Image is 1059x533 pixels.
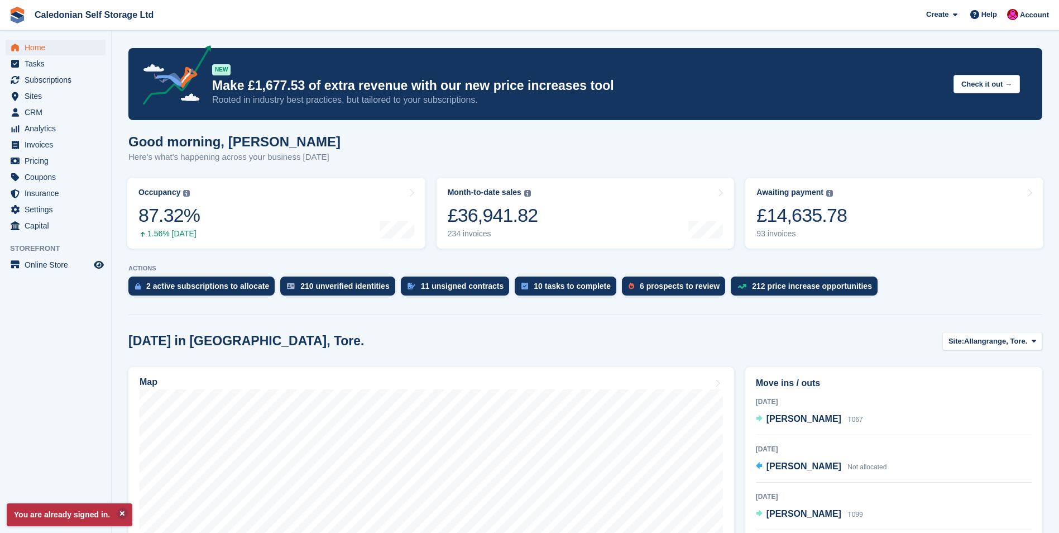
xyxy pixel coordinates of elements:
[128,134,341,149] h1: Good morning, [PERSON_NAME]
[847,511,862,518] span: T099
[731,277,883,301] a: 212 price increase opportunities
[25,185,92,201] span: Insurance
[6,88,106,104] a: menu
[300,282,390,291] div: 210 unverified identities
[408,283,415,289] img: contract_signature_icon-13c848040528278c33f63329250d36e43548de30e8caae1d1a13099fd9432cc5.svg
[6,257,106,273] a: menu
[953,75,1020,93] button: Check it out →
[766,461,841,471] span: [PERSON_NAME]
[25,257,92,273] span: Online Store
[6,202,106,217] a: menu
[1020,9,1049,21] span: Account
[847,463,887,471] span: Not allocated
[826,190,833,197] img: icon-info-grey-7440780725fd019a000dd9b08b2336e03edf1995a4989e88bcd33f0948082b44.svg
[9,7,26,23] img: stora-icon-8386f47178a22dfd0bd8f6a31ec36ba5ce8667c1dd55bd0f319d3a0aa187defe.svg
[128,334,365,349] h2: [DATE] in [GEOGRAPHIC_DATA], Tore.
[135,283,141,290] img: active_subscription_to_allocate_icon-d502201f5373d7db506a760aba3b589e785aa758c864c3986d89f69b8ff3...
[287,283,295,289] img: verify_identity-adf6edd0f0f0b5bbfe63781bf79b02c33cf7c696d77639b501bdc392416b5a36.svg
[25,169,92,185] span: Coupons
[756,377,1032,390] h2: Move ins / outs
[6,185,106,201] a: menu
[7,503,132,526] p: You are already signed in.
[448,188,521,197] div: Month-to-date sales
[212,78,945,94] p: Make £1,677.53 of extra revenue with our new price increases tool
[146,282,269,291] div: 2 active subscriptions to allocate
[756,412,863,427] a: [PERSON_NAME] T067
[766,509,841,518] span: [PERSON_NAME]
[25,153,92,169] span: Pricing
[6,153,106,169] a: menu
[756,460,887,474] a: [PERSON_NAME] Not allocated
[127,178,425,249] a: Occupancy 87.32% 1.56% [DATE]
[756,229,847,239] div: 93 invoices
[448,229,538,239] div: 234 invoices
[128,151,341,164] p: Here's what's happening across your business [DATE]
[6,218,106,234] a: menu
[133,45,212,109] img: price-adjustments-announcement-icon-8257ccfd72463d97f412b2fc003d46551f7dbcb40ab6d574587a9cd5c0d94...
[6,56,106,72] a: menu
[756,444,1032,454] div: [DATE]
[942,332,1042,350] button: Site: Allangrange, Tore.
[756,188,823,197] div: Awaiting payment
[752,282,872,291] div: 212 price increase opportunities
[25,56,92,72] span: Tasks
[212,64,231,75] div: NEW
[25,218,92,234] span: Capital
[926,9,948,20] span: Create
[448,204,538,227] div: £36,941.82
[128,277,280,301] a: 2 active subscriptions to allocate
[128,265,1042,272] p: ACTIONS
[280,277,401,301] a: 210 unverified identities
[437,178,735,249] a: Month-to-date sales £36,941.82 234 invoices
[6,137,106,153] a: menu
[629,283,634,289] img: prospect-51fa495bee0391a8d652442698ab0144808aea92771e9ea1ae160a38d050c398.svg
[745,178,1043,249] a: Awaiting payment £14,635.78 93 invoices
[6,169,106,185] a: menu
[25,40,92,55] span: Home
[401,277,515,301] a: 11 unsigned contracts
[6,121,106,136] a: menu
[6,104,106,120] a: menu
[964,336,1027,347] span: Allangrange, Tore.
[6,40,106,55] a: menu
[515,277,622,301] a: 10 tasks to complete
[1007,9,1018,20] img: Donald Mathieson
[25,72,92,88] span: Subscriptions
[25,202,92,217] span: Settings
[756,492,1032,502] div: [DATE]
[25,121,92,136] span: Analytics
[10,243,111,254] span: Storefront
[138,229,200,239] div: 1.56% [DATE]
[524,190,531,197] img: icon-info-grey-7440780725fd019a000dd9b08b2336e03edf1995a4989e88bcd33f0948082b44.svg
[756,204,847,227] div: £14,635.78
[92,258,106,272] a: Preview store
[138,188,180,197] div: Occupancy
[766,414,841,423] span: [PERSON_NAME]
[948,336,964,347] span: Site:
[6,72,106,88] a: menu
[640,282,720,291] div: 6 prospects to review
[756,507,863,522] a: [PERSON_NAME] T099
[756,397,1032,407] div: [DATE]
[25,88,92,104] span: Sites
[981,9,997,20] span: Help
[521,283,528,289] img: task-75834270c22a3079a89374b754ae025e5fb1db73e45f91037f5363f120a921f8.svg
[737,284,746,289] img: price_increase_opportunities-93ffe204e8149a01c8c9dc8f82e8f89637d9d84a8eef4429ea346261dce0b2c0.svg
[421,282,504,291] div: 11 unsigned contracts
[30,6,158,24] a: Caledonian Self Storage Ltd
[847,416,862,423] span: T067
[138,204,200,227] div: 87.32%
[140,377,157,387] h2: Map
[212,94,945,106] p: Rooted in industry best practices, but tailored to your subscriptions.
[25,104,92,120] span: CRM
[534,282,611,291] div: 10 tasks to complete
[183,190,190,197] img: icon-info-grey-7440780725fd019a000dd9b08b2336e03edf1995a4989e88bcd33f0948082b44.svg
[25,137,92,153] span: Invoices
[622,277,731,301] a: 6 prospects to review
